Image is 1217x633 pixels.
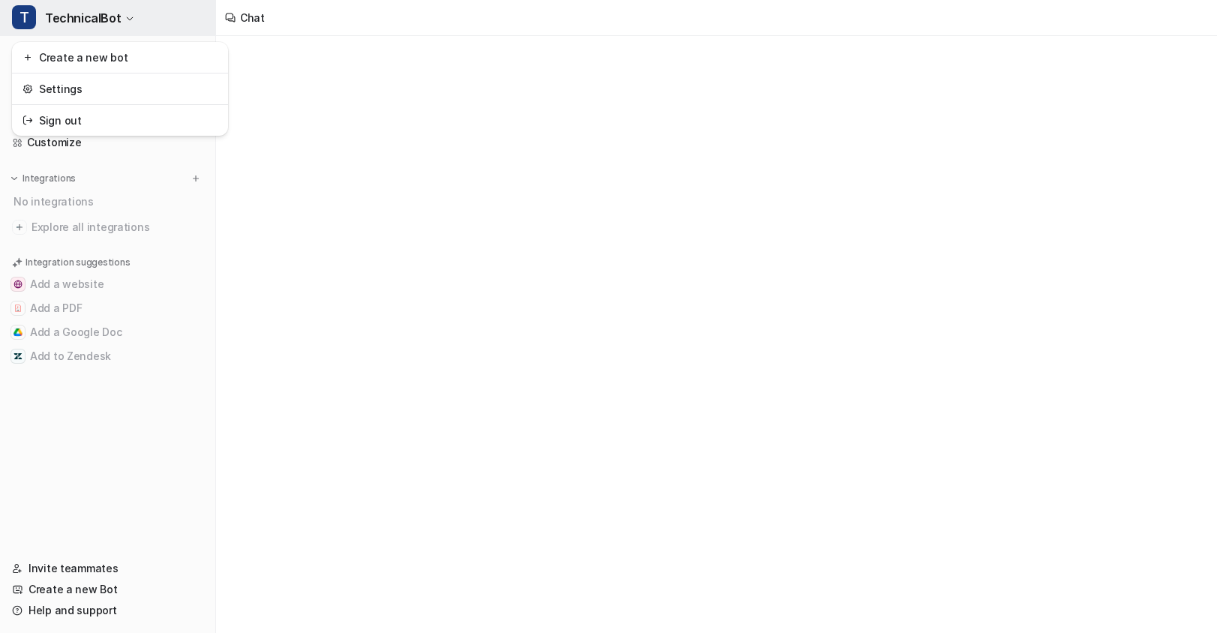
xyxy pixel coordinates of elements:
a: Sign out [17,108,224,133]
span: T [12,5,36,29]
img: reset [23,112,33,128]
span: TechnicalBot [45,7,121,28]
img: reset [23,81,33,97]
a: Create a new bot [17,45,224,70]
img: reset [23,49,33,65]
a: Settings [17,76,224,101]
div: TTechnicalBot [12,42,228,136]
